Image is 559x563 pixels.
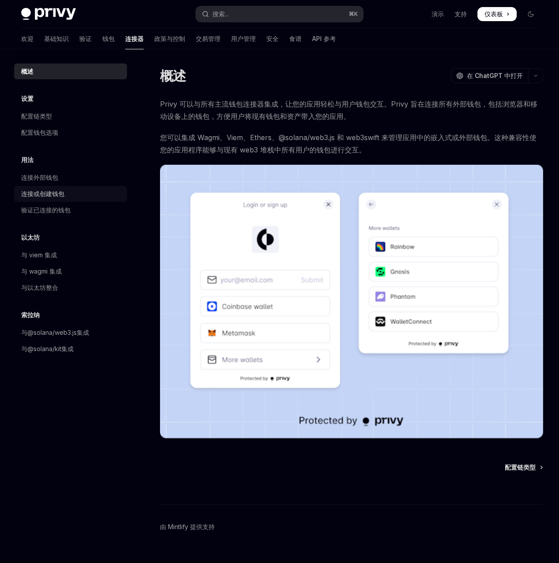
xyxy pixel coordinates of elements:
[21,311,40,319] font: 索拉纳
[21,112,52,120] font: 配置链类型
[212,10,229,18] font: 搜索...
[160,165,543,438] img: 连接器3
[349,11,354,17] font: ⌘
[505,463,536,471] font: 配置链类型
[21,267,62,275] font: 与 wagmi 集成
[266,28,279,49] a: 安全
[125,35,144,42] font: 连接器
[14,186,127,202] a: 连接或创建钱包
[21,67,34,75] font: 概述
[160,523,215,530] font: 由 Mintlify 提供支持
[455,10,467,19] a: 支持
[451,68,528,83] button: 在 ChatGPT 中打开
[196,35,220,42] font: 交易管理
[14,170,127,185] a: 连接外部钱包
[14,325,127,341] a: 与@solana/web3.js集成
[505,463,542,472] a: 配置链类型
[21,206,71,214] font: 验证已连接的钱包
[455,10,467,18] font: 支持
[154,28,185,49] a: 政策与控制
[14,63,127,79] a: 概述
[21,174,58,181] font: 连接外部钱包
[14,263,127,279] a: 与 wagmi 集成
[196,6,363,22] button: 打开搜索
[160,100,537,121] font: Privy 可以与所有主流钱包连接器集成，让您的应用轻松与用户钱包交互。Privy 旨在连接所有外部钱包，包括浏览器和移动设备上的钱包，方便用户将现有钱包和资产带入您的应用。
[102,35,115,42] font: 钱包
[102,28,115,49] a: 钱包
[432,10,444,19] a: 演示
[14,280,127,296] a: 与以太坊整合
[21,329,89,336] font: 与@solana/web3.js集成
[14,247,127,263] a: 与 viem 集成
[266,35,279,42] font: 安全
[231,35,256,42] font: 用户管理
[79,28,92,49] a: 验证
[160,133,537,154] font: 您可以集成 Wagmi、Viem、Ethers、@solana/web3.js 和 web3swift 来管理应用中的嵌入式或外部钱包。这种兼容性使您的应用程序能够与现有 web3 堆栈中所有用...
[196,28,220,49] a: 交易管理
[354,11,358,17] font: K
[524,7,538,21] button: 切换暗模式
[14,125,127,141] a: 配置钱包选项
[312,28,336,49] a: API 参考
[231,28,256,49] a: 用户管理
[21,284,58,291] font: 与以太坊整合
[14,108,127,124] a: 配置链类型
[21,345,74,352] font: 与@solana/kit集成
[21,95,34,102] font: 设置
[21,251,57,259] font: 与 viem 集成
[432,10,444,18] font: 演示
[44,28,69,49] a: 基础知识
[125,28,144,49] a: 连接器
[160,522,215,531] a: 由 Mintlify 提供支持
[484,10,503,18] font: 仪表板
[21,190,64,197] font: 连接或创建钱包
[154,35,185,42] font: 政策与控制
[21,8,76,20] img: 深色标志
[312,35,336,42] font: API 参考
[21,129,58,136] font: 配置钱包选项
[289,28,302,49] a: 食谱
[44,35,69,42] font: 基础知识
[14,341,127,357] a: 与@solana/kit集成
[477,7,517,21] a: 仪表板
[21,233,40,241] font: 以太坊
[467,72,523,79] font: 在 ChatGPT 中打开
[14,202,127,218] a: 验证已连接的钱包
[160,68,186,84] font: 概述
[289,35,302,42] font: 食谱
[21,156,34,163] font: 用法
[21,35,34,42] font: 欢迎
[79,35,92,42] font: 验证
[21,28,34,49] a: 欢迎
